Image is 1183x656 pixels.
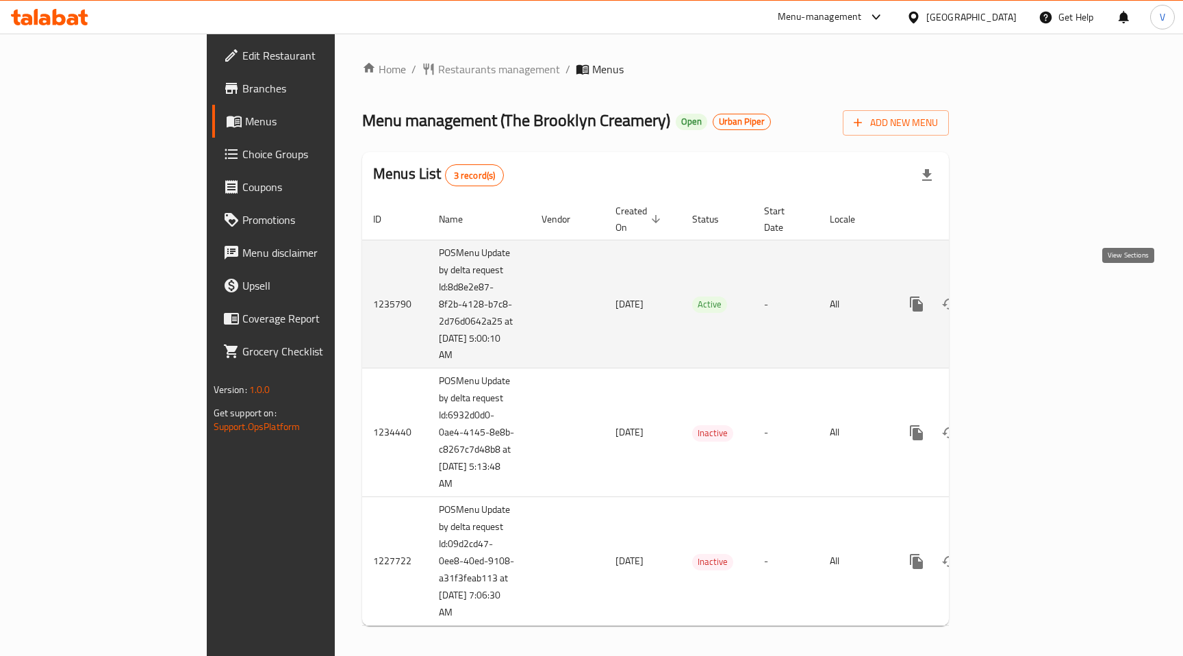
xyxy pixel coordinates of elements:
span: Active [692,297,727,312]
span: 1.0.0 [249,381,270,399]
span: [DATE] [615,423,644,441]
span: Menu management ( The Brooklyn Creamery ) [362,105,670,136]
span: Version: [214,381,247,399]
span: Locale [830,211,873,227]
td: POSMenu Update by delta request Id:09d2cd47-0ee8-40ed-9108-a31f3feab113 at [DATE] 7:06:30 AM [428,497,531,626]
span: Start Date [764,203,802,236]
span: Vendor [542,211,588,227]
button: more [900,416,933,449]
span: Grocery Checklist [242,343,394,359]
td: All [819,240,889,368]
span: 3 record(s) [446,169,504,182]
span: Get support on: [214,404,277,422]
a: Choice Groups [212,138,405,171]
a: Promotions [212,203,405,236]
span: [DATE] [615,295,644,313]
div: Total records count [445,164,505,186]
span: V [1160,10,1165,25]
div: [GEOGRAPHIC_DATA] [926,10,1017,25]
span: Urban Piper [713,116,770,127]
li: / [565,61,570,77]
span: Open [676,116,707,127]
button: Change Status [933,288,966,320]
td: All [819,368,889,497]
button: Change Status [933,545,966,578]
td: All [819,497,889,626]
span: Choice Groups [242,146,394,162]
td: - [753,240,819,368]
span: ID [373,211,399,227]
span: Promotions [242,212,394,228]
div: Inactive [692,554,733,570]
td: - [753,368,819,497]
span: Add New Menu [854,114,938,131]
table: enhanced table [362,199,1043,627]
span: Inactive [692,554,733,570]
a: Upsell [212,269,405,302]
li: / [411,61,416,77]
a: Menu disclaimer [212,236,405,269]
td: POSMenu Update by delta request Id:6932d0d0-0ae4-4145-8e8b-c8267c7d48b8 at [DATE] 5:13:48 AM [428,368,531,497]
a: Support.OpsPlatform [214,418,301,436]
td: POSMenu Update by delta request Id:8d8e2e87-8f2b-4128-b7c8-2d76d0642a25 at [DATE] 5:00:10 AM [428,240,531,368]
button: more [900,288,933,320]
a: Menus [212,105,405,138]
a: Grocery Checklist [212,335,405,368]
div: Export file [911,159,943,192]
button: Add New Menu [843,110,949,136]
a: Coverage Report [212,302,405,335]
span: Menus [245,113,394,129]
span: [DATE] [615,552,644,570]
nav: breadcrumb [362,61,949,77]
th: Actions [889,199,1043,240]
span: Name [439,211,481,227]
span: Edit Restaurant [242,47,394,64]
span: Status [692,211,737,227]
a: Branches [212,72,405,105]
span: Branches [242,80,394,97]
div: Open [676,114,707,130]
button: more [900,545,933,578]
span: Coupons [242,179,394,195]
span: Menus [592,61,624,77]
span: Inactive [692,425,733,441]
span: Upsell [242,277,394,294]
span: Created On [615,203,665,236]
button: Change Status [933,416,966,449]
td: - [753,497,819,626]
div: Menu-management [778,9,862,25]
a: Coupons [212,171,405,203]
a: Restaurants management [422,61,560,77]
span: Restaurants management [438,61,560,77]
h2: Menus List [373,164,504,186]
span: Menu disclaimer [242,244,394,261]
span: Coverage Report [242,310,394,327]
a: Edit Restaurant [212,39,405,72]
